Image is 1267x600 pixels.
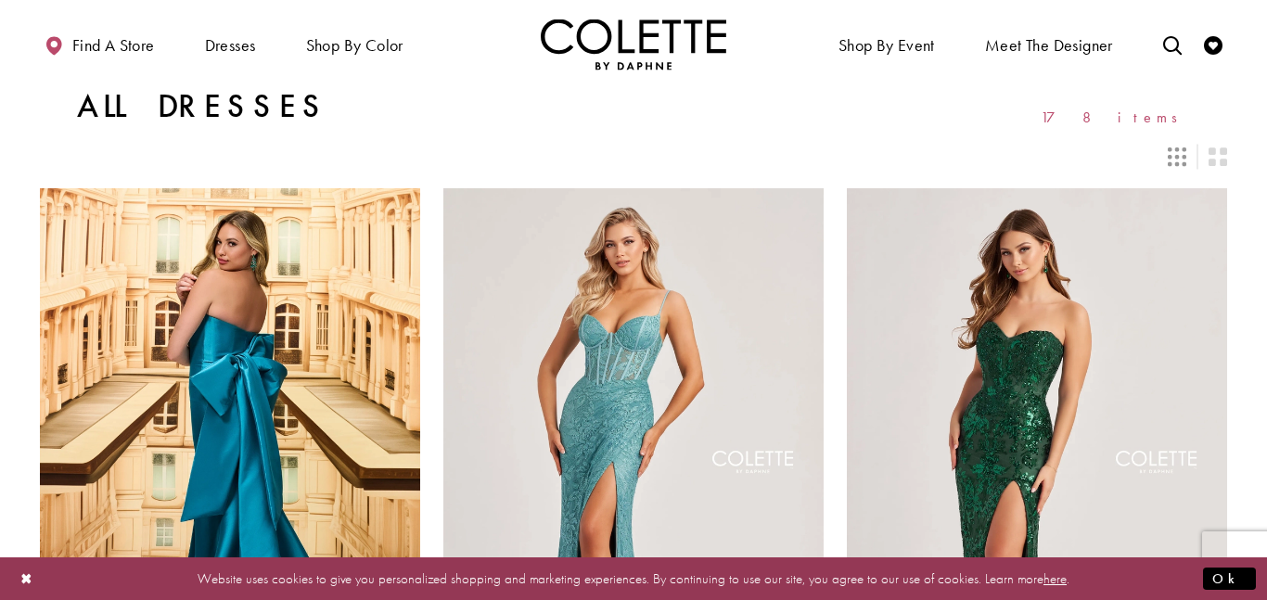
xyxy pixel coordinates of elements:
span: 178 items [1041,109,1190,125]
img: Colette by Daphne [541,19,726,70]
div: Layout Controls [29,136,1238,177]
span: Find a store [72,36,155,55]
span: Dresses [200,19,261,70]
p: Website uses cookies to give you personalized shopping and marketing experiences. By continuing t... [134,566,1133,591]
span: Shop By Event [834,19,940,70]
a: Toggle search [1158,19,1186,70]
a: Find a store [40,19,159,70]
a: Meet the designer [980,19,1118,70]
span: Shop by color [306,36,403,55]
a: Check Wishlist [1199,19,1227,70]
span: Switch layout to 2 columns [1209,147,1227,166]
button: Close Dialog [11,562,43,594]
button: Submit Dialog [1203,567,1256,590]
span: Dresses [205,36,256,55]
span: Switch layout to 3 columns [1168,147,1186,166]
span: Shop by color [301,19,408,70]
span: Meet the designer [985,36,1113,55]
a: Visit Home Page [541,19,726,70]
a: here [1043,568,1067,587]
span: Shop By Event [838,36,935,55]
h1: All Dresses [77,88,328,125]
